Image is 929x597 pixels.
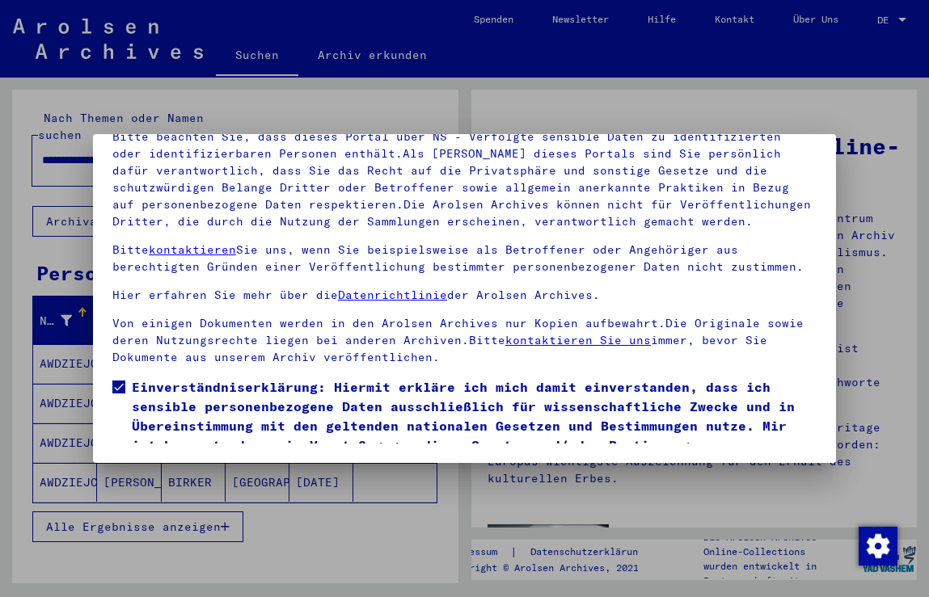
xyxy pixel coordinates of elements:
[112,128,817,230] p: Bitte beachten Sie, dass dieses Portal über NS - Verfolgte sensible Daten zu identifizierten oder...
[149,242,236,257] a: kontaktieren
[505,333,651,347] a: kontaktieren Sie uns
[112,315,817,366] p: Von einigen Dokumenten werden in den Arolsen Archives nur Kopien aufbewahrt.Die Originale sowie d...
[112,287,817,304] p: Hier erfahren Sie mehr über die der Arolsen Archives.
[132,377,817,474] span: Einverständniserklärung: Hiermit erkläre ich mich damit einverstanden, dass ich sensible personen...
[859,527,897,565] img: Zustimmung ändern
[112,242,817,275] p: Bitte Sie uns, wenn Sie beispielsweise als Betroffener oder Angehöriger aus berechtigten Gründen ...
[338,288,447,302] a: Datenrichtlinie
